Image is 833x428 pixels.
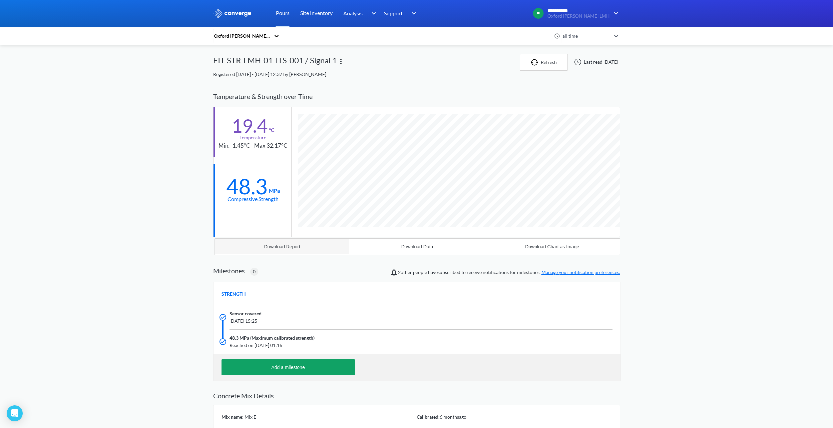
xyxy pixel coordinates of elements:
[350,239,485,255] button: Download Data
[440,414,466,420] span: 6 months ago
[213,267,245,275] h2: Milestones
[398,269,620,276] span: people have subscribed to receive notifications for milestones.
[222,359,355,375] button: Add a milestone
[264,244,300,249] div: Download Report
[232,117,268,134] div: 19.4
[213,9,252,18] img: logo_ewhite.svg
[367,9,378,17] img: downArrow.svg
[228,195,279,203] div: Compressive Strength
[213,392,620,400] h2: Concrete Mix Details
[226,178,268,195] div: 48.3
[215,239,350,255] button: Download Report
[213,32,271,40] div: Oxford [PERSON_NAME] LMH
[561,32,611,40] div: all time
[401,244,433,249] div: Download Data
[525,244,579,249] div: Download Chart as Image
[253,268,256,275] span: 0
[541,269,620,275] a: Manage your notification preferences.
[244,414,256,420] span: Mix E
[222,290,246,298] span: STRENGTH
[213,71,326,77] span: Registered [DATE] - [DATE] 12:37 by [PERSON_NAME]
[547,14,609,19] span: Oxford [PERSON_NAME] LMH
[384,9,403,17] span: Support
[417,414,440,420] span: Calibrated:
[213,54,337,71] div: EIT-STR-LMH-01-ITS-001 / Signal 1
[337,58,345,66] img: more.svg
[213,86,620,107] div: Temperature & Strength over Time
[390,268,398,276] img: notifications-icon.svg
[222,414,244,420] span: Mix name:
[7,405,23,421] div: Open Intercom Messenger
[398,269,412,275] span: Alex Fleming, Besard Hajdarmata
[343,9,363,17] span: Analysis
[554,33,560,39] img: icon-clock.svg
[407,9,418,17] img: downArrow.svg
[520,54,568,71] button: Refresh
[230,310,262,317] span: Sensor covered
[230,334,315,342] span: 48.3 MPa (Maximum calibrated strength)
[230,342,532,349] span: Reached on [DATE] 01:16
[570,58,620,66] div: Last read [DATE]
[240,134,266,141] div: Temperature
[219,141,288,150] div: Min: -1.45°C - Max 32.17°C
[531,59,541,66] img: icon-refresh.svg
[609,9,620,17] img: downArrow.svg
[230,317,532,325] span: [DATE] 15:25
[485,239,620,255] button: Download Chart as Image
